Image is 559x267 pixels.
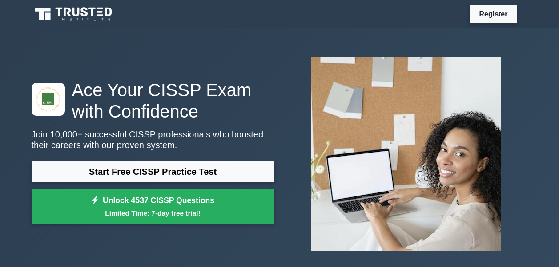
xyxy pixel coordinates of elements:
a: Start Free CISSP Practice Test [32,161,274,182]
small: Limited Time: 7-day free trial! [43,208,263,218]
h1: Ace Your CISSP Exam with Confidence [32,79,274,122]
p: Join 10,000+ successful CISSP professionals who boosted their careers with our proven system. [32,129,274,150]
a: Unlock 4537 CISSP QuestionsLimited Time: 7-day free trial! [32,189,274,224]
a: Register [474,8,513,20]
